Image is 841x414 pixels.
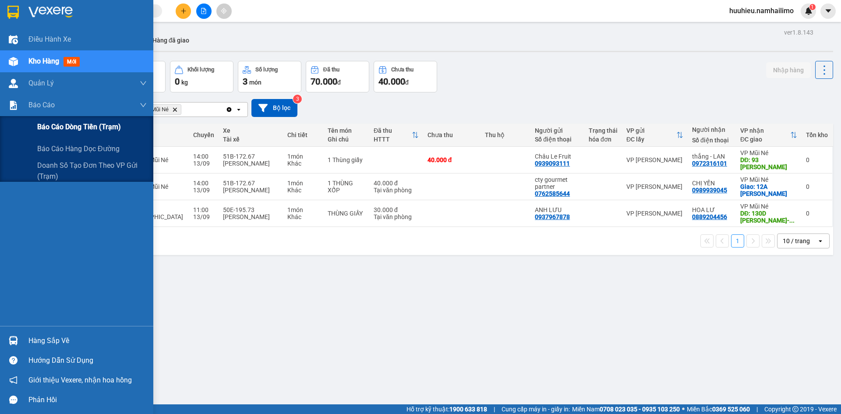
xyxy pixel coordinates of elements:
div: THÙNG GIẤY [328,210,365,217]
button: Khối lượng0kg [170,61,233,92]
span: Miền Bắc [687,404,750,414]
div: Thu hộ [485,131,526,138]
div: Tại văn phòng [374,187,419,194]
div: ĐC lấy [626,136,676,143]
div: VP nhận [740,127,790,134]
span: | [756,404,758,414]
div: Số điện thoại [535,136,580,143]
span: món [249,79,261,86]
span: aim [221,8,227,14]
img: icon-new-feature [805,7,813,15]
img: solution-icon [9,101,18,110]
th: Toggle SortBy [622,124,688,147]
button: Đã thu70.000đ [306,61,369,92]
div: 13/09 [193,213,214,220]
div: 14:00 [193,153,214,160]
div: ANH LƯU [535,206,580,213]
div: VP Mũi Né [740,149,797,156]
div: 13/09 [193,160,214,167]
img: warehouse-icon [9,57,18,66]
div: VP [PERSON_NAME] [626,156,683,163]
div: 51B-172.67 [223,180,279,187]
span: Quản Lý [28,78,54,88]
div: 0939093111 [535,160,570,167]
div: Giao: 12A Nguyễn Đình Chiểu [740,183,797,197]
span: đ [405,79,409,86]
button: 1 [731,234,744,248]
button: aim [216,4,232,19]
div: 30.000 đ [374,206,419,213]
div: 1 Thùng giấy [328,156,365,163]
div: Đã thu [323,67,339,73]
div: 1 món [287,153,319,160]
div: 14:00 [193,180,214,187]
button: file-add [196,4,212,19]
span: 70.000 [311,76,337,87]
div: HOA LƯ [692,206,731,213]
div: 51B-172.67 [223,153,279,160]
span: down [140,80,147,87]
div: 0889204456 [692,213,727,220]
img: warehouse-icon [9,79,18,88]
strong: 0369 525 060 [712,406,750,413]
span: huuhieu.namhailimo [722,5,801,16]
span: VP Mũi Né [143,106,169,113]
div: Châu Le Fruit [535,153,580,160]
span: Miền Nam [572,404,680,414]
div: DĐ: 130D NGUYỄN ĐINH CHIỂU- PARADISE RESORT [740,210,797,224]
span: down [140,102,147,109]
button: caret-down [820,4,836,19]
span: 0 [175,76,180,87]
span: Báo cáo dòng tiền (trạm) [37,121,121,132]
div: 10 / trang [783,237,810,245]
div: ĐC giao [740,136,790,143]
button: plus [176,4,191,19]
span: Kho hàng [28,57,59,65]
span: notification [9,376,18,384]
span: kg [181,79,188,86]
span: caret-down [824,7,832,15]
button: Hàng đã giao [145,30,196,51]
span: VP Mũi Né, close by backspace [139,104,181,115]
div: Tại văn phòng [374,213,419,220]
img: warehouse-icon [9,35,18,44]
div: 0762585644 [535,190,570,197]
svg: Delete [172,107,177,112]
svg: open [817,237,824,244]
div: 0 [806,156,828,163]
div: Khối lượng [187,67,214,73]
span: Báo cáo hàng dọc đường [37,143,120,154]
span: đ [337,79,341,86]
div: 0972316101 [692,160,727,167]
strong: 0708 023 035 - 0935 103 250 [600,406,680,413]
div: Chưa thu [391,67,413,73]
div: Chi tiết [287,131,319,138]
th: Toggle SortBy [369,124,423,147]
span: Điều hành xe [28,34,71,45]
div: Ghi chú [328,136,365,143]
span: Giới thiệu Vexere, nhận hoa hồng [28,375,132,386]
span: 1 [811,4,814,10]
div: Hàng sắp về [28,334,147,347]
div: VP [PERSON_NAME] [626,210,683,217]
div: Khác [287,160,319,167]
div: Trạng thái [589,127,618,134]
div: VP Mũi Né [740,176,797,183]
button: Chưa thu40.000đ [374,61,437,92]
span: plus [180,8,187,14]
span: ... [789,217,795,224]
div: Số lượng [255,67,278,73]
div: Hướng dẫn sử dụng [28,354,147,367]
sup: 1 [809,4,816,10]
div: thắng - LAN [692,153,731,160]
div: Đã thu [374,127,412,134]
div: 0937967878 [535,213,570,220]
button: Số lượng3món [238,61,301,92]
button: Bộ lọc [251,99,297,117]
div: [PERSON_NAME] [223,213,279,220]
div: 0 [806,183,828,190]
div: VP Mũi Né [740,203,797,210]
th: Toggle SortBy [736,124,802,147]
div: Khác [287,213,319,220]
div: DĐ: 93 Nguyễn Đình Chiểu [740,156,797,170]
